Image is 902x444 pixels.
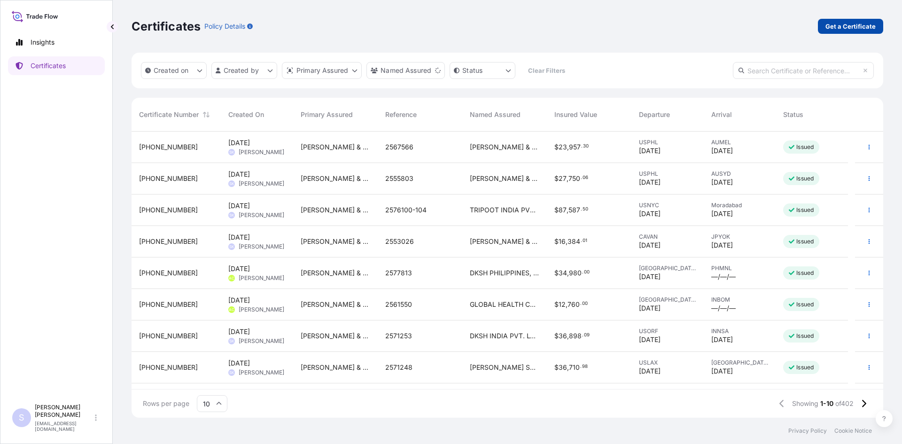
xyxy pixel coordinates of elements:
[583,145,589,148] span: 30
[554,110,597,119] span: Insured Value
[580,365,582,368] span: .
[229,148,234,157] span: SK
[639,366,661,376] span: [DATE]
[239,274,284,282] span: [PERSON_NAME]
[582,271,583,274] span: .
[711,272,736,281] span: —/—/—
[834,427,872,435] p: Cookie Notice
[796,301,814,308] p: Issued
[559,270,567,276] span: 34
[569,270,582,276] span: 980
[239,148,284,156] span: [PERSON_NAME]
[8,33,105,52] a: Insights
[639,335,661,344] span: [DATE]
[8,56,105,75] a: Certificates
[385,268,412,278] span: 2577813
[568,238,580,245] span: 384
[385,142,413,152] span: 2567566
[733,62,874,79] input: Search Certificate or Reference...
[228,296,250,305] span: [DATE]
[554,144,559,150] span: $
[582,334,583,337] span: .
[639,265,696,272] span: [GEOGRAPHIC_DATA]
[796,364,814,371] p: Issued
[228,264,250,273] span: [DATE]
[554,175,559,182] span: $
[711,304,736,313] span: —/—/—
[301,174,370,183] span: [PERSON_NAME] & [PERSON_NAME] Americas LLC
[204,22,245,31] p: Policy Details
[385,205,427,215] span: 2576100-104
[229,368,234,377] span: SK
[559,144,567,150] span: 23
[385,237,414,246] span: 2553026
[711,359,769,366] span: [GEOGRAPHIC_DATA]
[554,207,559,213] span: $
[566,301,568,308] span: ,
[820,399,833,408] span: 1-10
[520,63,573,78] button: Clear Filters
[385,110,417,119] span: Reference
[639,272,661,281] span: [DATE]
[450,62,515,79] button: certificateStatus Filter options
[582,302,588,305] span: 00
[19,413,24,422] span: S
[559,175,567,182] span: 27
[554,301,559,308] span: $
[711,233,769,241] span: JPYOK
[139,300,198,309] span: [PHONE_NUMBER]
[385,363,412,372] span: 2571248
[796,332,814,340] p: Issued
[639,110,670,119] span: Departure
[583,176,588,179] span: 06
[301,237,370,246] span: [PERSON_NAME] & [PERSON_NAME] Americas LLC
[639,178,661,187] span: [DATE]
[835,399,854,408] span: of 402
[139,237,198,246] span: [PHONE_NUMBER]
[470,331,539,341] span: DKSH INDIA PVT. LTD.
[470,142,539,152] span: [PERSON_NAME] & [PERSON_NAME] ANZ Pty Ltd
[554,333,559,339] span: $
[228,110,264,119] span: Created On
[639,304,661,313] span: [DATE]
[470,300,539,309] span: GLOBAL HEALTH CARE PRODUCTS
[229,179,234,188] span: SK
[239,306,284,313] span: [PERSON_NAME]
[528,66,565,75] p: Clear Filters
[711,139,769,146] span: AUMEL
[796,175,814,182] p: Issued
[228,170,250,179] span: [DATE]
[139,205,198,215] span: [PHONE_NUMBER]
[568,175,580,182] span: 750
[554,364,559,371] span: $
[141,62,207,79] button: createdOn Filter options
[639,209,661,218] span: [DATE]
[229,273,234,283] span: AC
[366,62,445,79] button: cargoOwner Filter options
[639,146,661,156] span: [DATE]
[639,241,661,250] span: [DATE]
[569,333,582,339] span: 898
[583,239,587,242] span: 01
[470,363,539,372] span: [PERSON_NAME] SPECIALTIES (M) PLT
[559,238,566,245] span: 16
[825,22,876,31] p: Get a Certificate
[559,207,567,213] span: 87
[796,238,814,245] p: Issued
[228,358,250,368] span: [DATE]
[792,399,818,408] span: Showing
[211,62,277,79] button: createdBy Filter options
[818,19,883,34] a: Get a Certificate
[239,337,284,345] span: [PERSON_NAME]
[584,271,590,274] span: 00
[139,142,198,152] span: [PHONE_NUMBER]
[385,331,412,341] span: 2571253
[796,143,814,151] p: Issued
[788,427,827,435] a: Privacy Policy
[201,109,212,120] button: Sort
[470,205,539,215] span: TRIPOOT INDIA PVT LTD
[567,207,568,213] span: ,
[559,333,567,339] span: 36
[470,237,539,246] span: [PERSON_NAME] & [PERSON_NAME] JAPAN KK
[584,334,590,337] span: 09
